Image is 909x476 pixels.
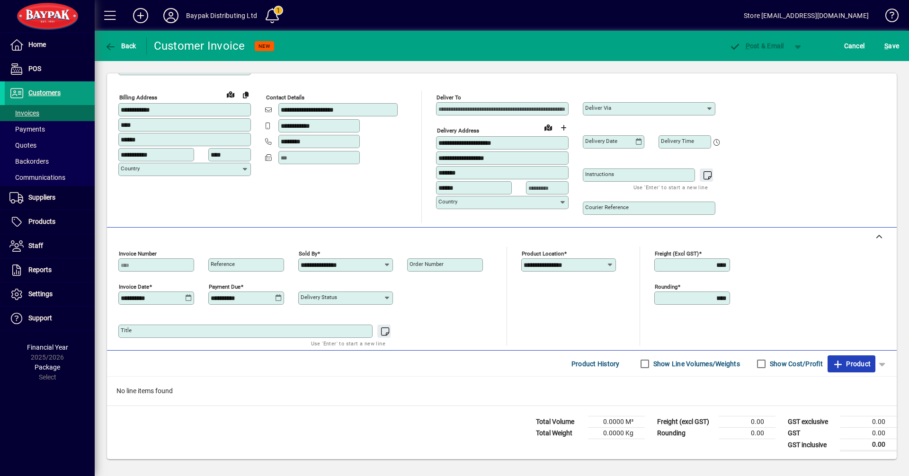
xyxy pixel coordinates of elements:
a: Invoices [5,105,95,121]
a: Payments [5,121,95,137]
a: Reports [5,258,95,282]
mat-label: Deliver To [437,94,461,101]
td: Freight (excl GST) [652,416,719,428]
a: Settings [5,282,95,306]
span: Product History [571,356,620,371]
button: Cancel [842,37,867,54]
span: Suppliers [28,194,55,201]
button: Product [828,355,875,372]
a: View on map [541,120,556,135]
a: Home [5,33,95,57]
button: Post & Email [724,37,789,54]
span: Invoices [9,109,39,117]
mat-label: Rounding [655,283,677,290]
span: Settings [28,290,53,298]
td: 0.0000 Kg [588,428,645,439]
mat-label: Title [121,327,132,334]
app-page-header-button: Back [95,37,147,54]
td: 0.00 [719,416,775,428]
button: Add [125,7,156,24]
span: Product [832,356,871,371]
div: Store [EMAIL_ADDRESS][DOMAIN_NAME] [744,8,869,23]
a: Suppliers [5,186,95,210]
span: Back [105,42,136,50]
button: Choose address [556,120,571,135]
a: View on map [223,87,238,102]
mat-label: Product location [522,250,564,257]
a: POS [5,57,95,81]
span: S [884,42,888,50]
mat-label: Order number [410,261,444,267]
mat-label: Delivery date [585,138,617,144]
td: GST inclusive [783,439,840,451]
mat-hint: Use 'Enter' to start a new line [311,338,385,349]
mat-label: Courier Reference [585,204,629,211]
td: 0.00 [840,439,897,451]
button: Profile [156,7,186,24]
span: NEW [258,43,270,49]
span: Home [28,41,46,48]
button: Copy to Delivery address [238,87,253,102]
td: 0.00 [719,428,775,439]
label: Show Line Volumes/Weights [651,359,740,369]
span: Financial Year [27,344,68,351]
mat-label: Country [121,165,140,172]
span: ave [884,38,899,53]
td: Total Weight [531,428,588,439]
div: Baypak Distributing Ltd [186,8,257,23]
mat-label: Freight (excl GST) [655,250,699,257]
label: Show Cost/Profit [768,359,823,369]
mat-label: Reference [211,261,235,267]
mat-label: Sold by [299,250,317,257]
span: ost & Email [729,42,784,50]
span: Payments [9,125,45,133]
span: Products [28,218,55,225]
span: Support [28,314,52,322]
span: Package [35,363,60,371]
a: Backorders [5,153,95,169]
span: Cancel [844,38,865,53]
td: GST [783,428,840,439]
mat-label: Payment due [209,283,241,290]
td: 0.00 [840,416,897,428]
a: Support [5,307,95,330]
div: Customer Invoice [154,38,245,53]
div: No line items found [107,377,897,405]
mat-hint: Use 'Enter' to start a new line [633,182,708,193]
span: Customers [28,89,61,97]
td: GST exclusive [783,416,840,428]
span: Backorders [9,158,49,165]
button: Product History [568,355,624,372]
a: Products [5,210,95,234]
button: Back [102,37,139,54]
mat-label: Instructions [585,171,614,177]
span: Reports [28,266,52,273]
span: POS [28,65,41,72]
a: Staff [5,234,95,258]
mat-label: Deliver via [585,105,611,111]
mat-label: Invoice number [119,250,157,257]
td: 0.00 [840,428,897,439]
mat-label: Delivery time [661,138,694,144]
span: Communications [9,174,65,181]
td: Total Volume [531,416,588,428]
mat-label: Invoice date [119,283,149,290]
td: Rounding [652,428,719,439]
button: Save [882,37,901,54]
span: Quotes [9,141,36,149]
mat-label: Country [438,198,457,205]
span: Staff [28,242,43,249]
a: Communications [5,169,95,185]
a: Knowledge Base [878,2,897,33]
a: Quotes [5,137,95,153]
td: 0.0000 M³ [588,416,645,428]
span: P [746,42,750,50]
mat-label: Delivery status [301,294,337,300]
